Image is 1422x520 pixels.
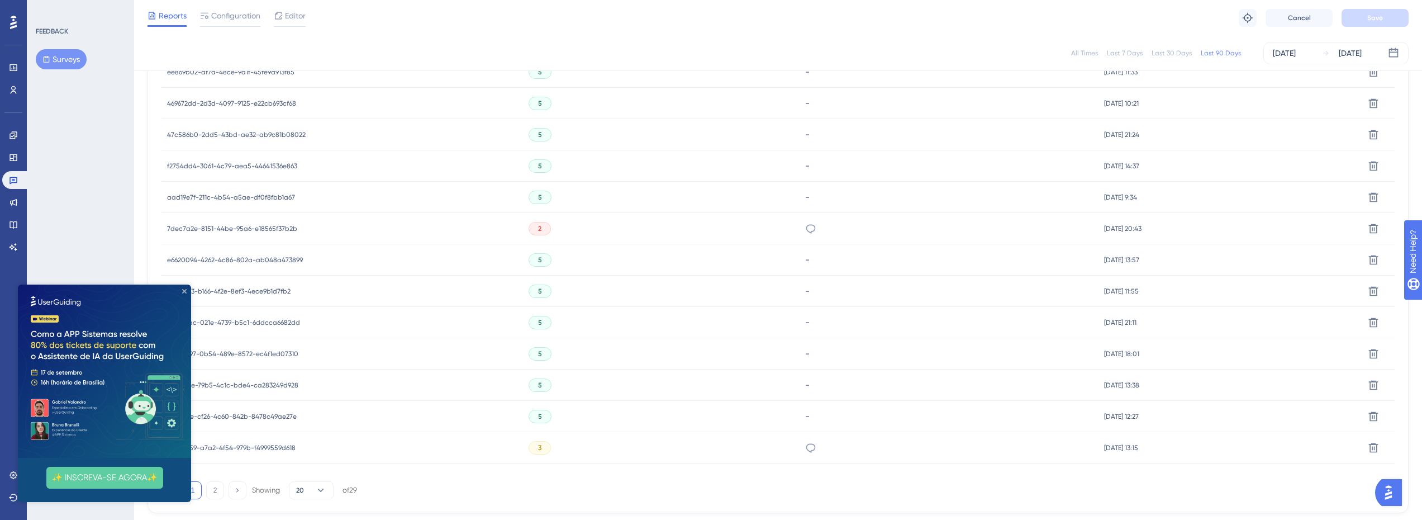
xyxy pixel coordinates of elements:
[1288,13,1311,22] span: Cancel
[1273,46,1296,60] div: [DATE]
[167,443,296,452] span: 726e4b59-a7a2-4f54-979b-f4999559d618
[167,193,295,202] span: aad19e7f-211c-4b54-a5ae-df0f8fbb1a67
[167,256,303,264] span: e6620094-4262-4c86-802a-ab048a473899
[538,381,542,390] span: 5
[805,254,1093,265] div: -
[28,182,145,204] button: ✨ INSCREVA-SE AGORA✨
[1104,443,1138,452] span: [DATE] 13:15
[1104,99,1139,108] span: [DATE] 10:21
[538,256,542,264] span: 5
[1266,9,1333,27] button: Cancel
[343,485,357,495] div: of 29
[1104,412,1139,421] span: [DATE] 12:27
[538,99,542,108] span: 5
[167,99,296,108] span: 469672dd-2d3d-4097-9125-e22cb693cf68
[1107,49,1143,58] div: Last 7 Days
[538,224,541,233] span: 2
[1104,224,1142,233] span: [DATE] 20:43
[36,49,87,69] button: Surveys
[167,412,297,421] span: 164f843e-cf26-4c60-842b-8478c49ae27e
[167,349,298,358] span: 8c7e6497-0b54-489e-8572-ec4f1ed07310
[1201,49,1241,58] div: Last 90 Days
[538,412,542,421] span: 5
[538,68,542,77] span: 5
[167,381,298,390] span: 71e366be-79b5-4c1c-bde4-ca283249d928
[1104,130,1139,139] span: [DATE] 21:24
[805,380,1093,390] div: -
[289,481,334,499] button: 20
[1152,49,1192,58] div: Last 30 Days
[26,3,70,16] span: Need Help?
[1104,318,1136,327] span: [DATE] 21:11
[296,486,304,495] span: 20
[1104,381,1139,390] span: [DATE] 13:38
[805,286,1093,296] div: -
[538,193,542,202] span: 5
[36,27,68,36] div: FEEDBACK
[1104,162,1139,171] span: [DATE] 14:37
[164,4,169,9] div: Close Preview
[805,192,1093,202] div: -
[1104,68,1138,77] span: [DATE] 11:33
[538,349,542,358] span: 5
[252,485,280,495] div: Showing
[1339,46,1362,60] div: [DATE]
[167,162,297,171] span: f2754dd4-3061-4c79-aea5-44641536e863
[538,443,541,452] span: 3
[538,287,542,296] span: 5
[167,68,294,77] span: ee869b02-df7a-48ce-9a1f-45fe9a913f85
[167,318,300,327] span: 793568ac-021e-4739-b5c1-6ddcca6682dd
[805,317,1093,328] div: -
[285,9,306,22] span: Editor
[211,9,260,22] span: Configuration
[184,481,202,499] button: 1
[538,162,542,171] span: 5
[167,130,306,139] span: 47c586b0-2dd5-43bd-ae32-ab9c81b08022
[805,160,1093,171] div: -
[167,287,291,296] span: 135d1843-b166-4f2e-8ef3-4ece9b1d7fb2
[1342,9,1409,27] button: Save
[167,224,297,233] span: 7dec7a2e-8151-44be-95a6-e18565f37b2b
[1367,13,1383,22] span: Save
[805,67,1093,77] div: -
[538,130,542,139] span: 5
[805,129,1093,140] div: -
[1071,49,1098,58] div: All Times
[159,9,187,22] span: Reports
[1375,476,1409,509] iframe: UserGuiding AI Assistant Launcher
[805,98,1093,108] div: -
[805,411,1093,422] div: -
[1104,349,1139,358] span: [DATE] 18:01
[805,348,1093,359] div: -
[1104,193,1137,202] span: [DATE] 9:34
[1104,287,1139,296] span: [DATE] 11:55
[1104,256,1139,264] span: [DATE] 13:57
[206,481,224,499] button: 2
[538,318,542,327] span: 5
